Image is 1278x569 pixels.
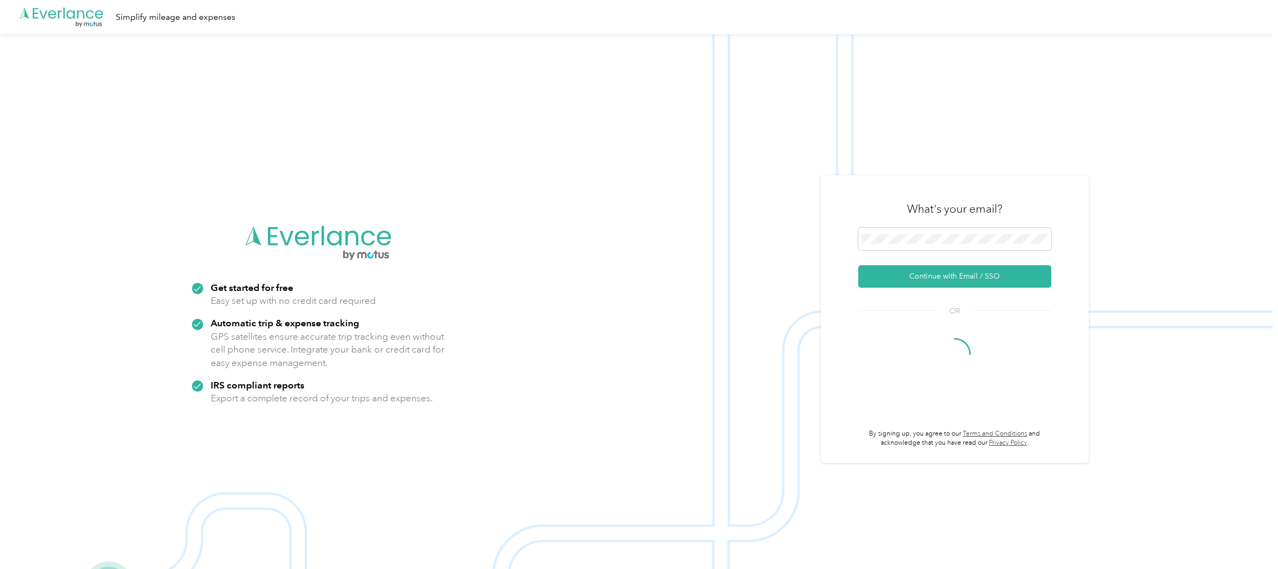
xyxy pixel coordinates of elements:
[211,294,376,308] p: Easy set up with no credit card required
[211,330,445,370] p: GPS satellites ensure accurate trip tracking even without cell phone service. Integrate your bank...
[936,305,974,317] span: OR
[116,11,235,24] div: Simplify mileage and expenses
[963,430,1027,438] a: Terms and Conditions
[1218,509,1278,569] iframe: Everlance-gr Chat Button Frame
[858,429,1051,448] p: By signing up, you agree to our and acknowledge that you have read our .
[211,379,304,391] strong: IRS compliant reports
[907,201,1002,216] h3: What's your email?
[211,317,359,328] strong: Automatic trip & expense tracking
[989,439,1027,447] a: Privacy Policy
[211,392,433,405] p: Export a complete record of your trips and expenses.
[858,265,1051,288] button: Continue with Email / SSO
[211,282,293,293] strong: Get started for free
